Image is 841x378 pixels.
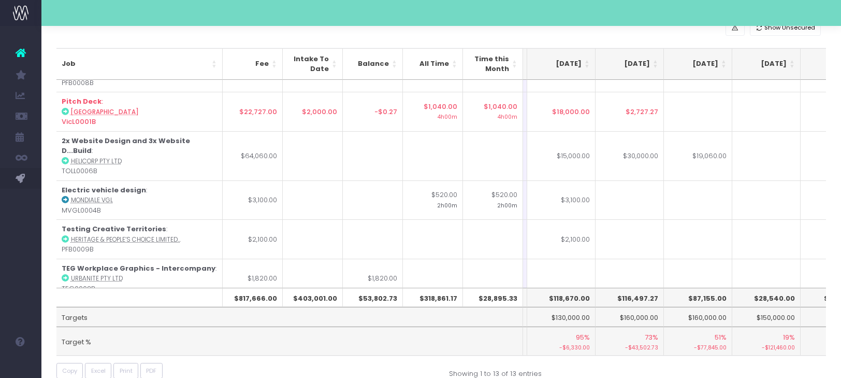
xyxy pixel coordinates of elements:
[120,367,133,375] span: Print
[664,48,732,80] th: Oct 25: activate to sort column ascending
[596,307,664,327] td: $160,000.00
[403,92,463,131] td: $1,040.00
[223,180,283,220] td: $3,100.00
[527,288,596,307] th: $118,670.00
[223,288,283,307] th: $817,666.00
[146,367,156,375] span: PDF
[91,367,106,375] span: Excel
[596,48,664,80] th: Sep 25: activate to sort column ascending
[223,131,283,180] td: $64,060.00
[527,48,596,80] th: Aug 25: activate to sort column ascending
[463,288,523,307] th: $28,895.33
[669,342,727,352] small: -$77,845.00
[13,357,28,373] img: images/default_profile_image.png
[62,185,146,195] strong: Electric vehicle design
[283,92,343,131] td: $2,000.00
[343,288,403,307] th: $53,802.73
[664,307,732,327] td: $160,000.00
[463,48,523,80] th: Time this Month: activate to sort column ascending
[56,219,223,259] td: : PFB0009B
[62,263,215,273] strong: TEG Workplace Graphics - Intercompany
[71,235,181,244] abbr: Heritage & People’s Choice Limited
[463,92,523,131] td: $1,040.00
[527,307,596,327] td: $130,000.00
[764,23,815,32] span: Show Unsecured
[783,332,795,343] span: 19%
[645,332,658,343] span: 73%
[601,342,658,352] small: -$43,502.73
[56,307,523,327] td: Targets
[596,131,664,180] td: $30,000.00
[715,332,727,343] span: 51%
[283,288,343,307] th: $403,001.00
[576,332,590,343] span: 95%
[223,48,283,80] th: Fee: activate to sort column ascending
[527,131,596,180] td: $15,000.00
[403,48,463,80] th: All Time: activate to sort column ascending
[56,92,223,131] td: : VicL0001B
[463,180,523,220] td: $520.00
[283,48,343,80] th: Intake To Date: activate to sort column ascending
[527,92,596,131] td: $18,000.00
[732,48,801,80] th: Nov 25: activate to sort column ascending
[437,200,457,209] small: 2h00m
[223,259,283,298] td: $1,820.00
[56,259,223,298] td: : TEG0002B
[403,288,463,307] th: $318,861.17
[343,259,403,298] td: $1,820.00
[62,224,166,234] strong: Testing Creative Territories
[596,288,664,307] th: $116,497.27
[343,92,403,131] td: -$0.27
[403,180,463,220] td: $520.00
[71,274,123,283] abbr: Urbanite Pty Ltd
[664,288,732,307] th: $87,155.00
[62,136,190,156] strong: 2x Website Design and 3x Website D...Build
[498,111,517,121] small: 4h00m
[664,131,732,180] td: $19,060.00
[56,131,223,180] td: : TOLL0006B
[343,48,403,80] th: Balance: activate to sort column ascending
[732,288,801,307] th: $28,540.00
[62,96,102,106] strong: Pitch Deck
[750,20,821,36] button: Show Unsecured
[596,92,664,131] td: $2,727.27
[223,219,283,259] td: $2,100.00
[737,342,795,352] small: -$121,460.00
[527,180,596,220] td: $3,100.00
[56,327,523,356] td: Target %
[56,180,223,220] td: : MVGL0004B
[70,108,139,116] abbr: Vic Lake
[532,342,590,352] small: -$6,330.00
[223,92,283,131] td: $22,727.00
[527,219,596,259] td: $2,100.00
[62,367,77,375] span: Copy
[438,111,457,121] small: 4h00m
[497,200,517,209] small: 2h00m
[56,48,223,80] th: Job: activate to sort column ascending
[732,307,801,327] td: $150,000.00
[71,196,113,204] abbr: Mondiale VGL
[71,157,122,165] abbr: Helicorp Pty Ltd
